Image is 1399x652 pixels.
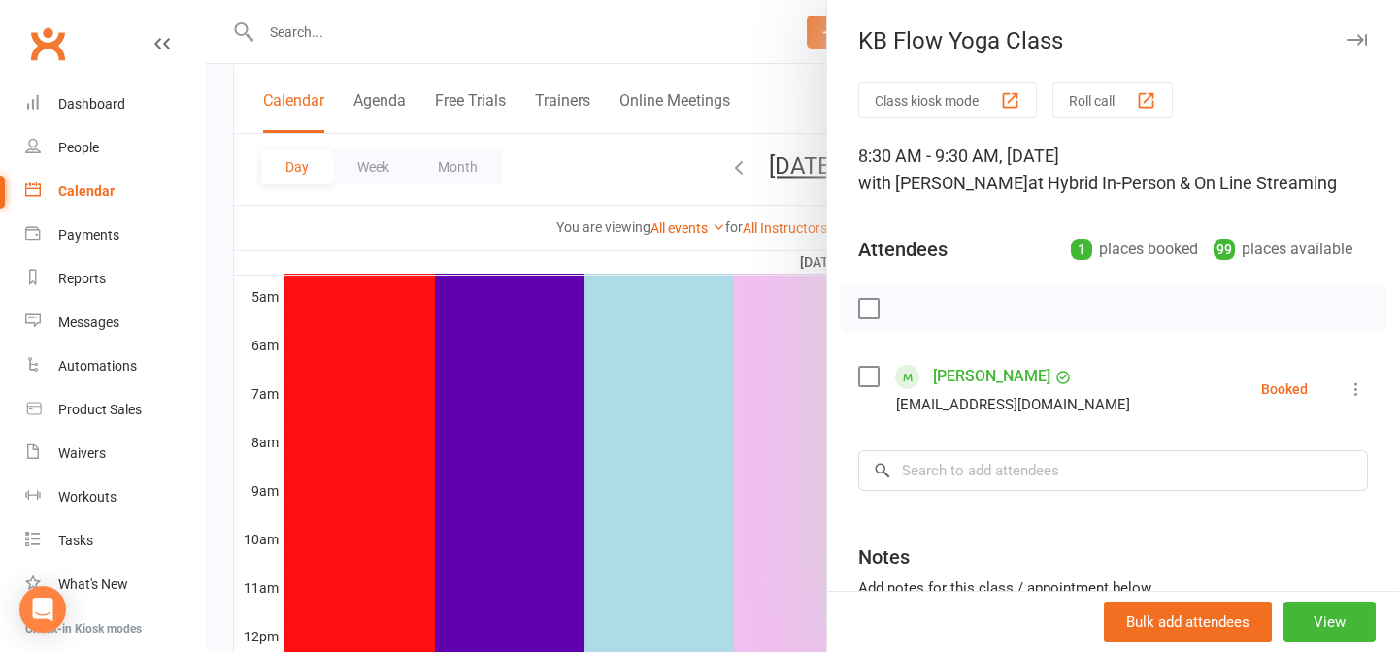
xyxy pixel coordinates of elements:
a: Workouts [25,475,205,519]
a: Reports [25,257,205,301]
div: Waivers [58,445,106,461]
a: Payments [25,213,205,257]
div: Messages [58,314,119,330]
button: Roll call [1052,82,1173,118]
div: Payments [58,227,119,243]
a: Calendar [25,170,205,213]
div: 8:30 AM - 9:30 AM, [DATE] [858,143,1368,197]
span: at Hybrid In-Person & On Line Streaming [1028,173,1337,193]
input: Search to add attendees [858,450,1368,491]
div: 1 [1071,239,1092,260]
div: Reports [58,271,106,286]
div: places booked [1071,236,1198,263]
div: Calendar [58,183,115,199]
div: People [58,140,99,155]
div: Add notes for this class / appointment below [858,576,1368,600]
a: Clubworx [23,19,72,68]
div: Attendees [858,236,948,263]
button: Bulk add attendees [1104,602,1272,642]
a: [PERSON_NAME] [933,361,1050,392]
div: Booked [1261,382,1308,396]
a: Dashboard [25,82,205,126]
a: What's New [25,563,205,606]
button: View [1283,602,1376,642]
div: Automations [58,358,137,374]
div: Product Sales [58,402,142,417]
a: Waivers [25,432,205,475]
div: [EMAIL_ADDRESS][DOMAIN_NAME] [896,392,1130,417]
div: Workouts [58,489,117,505]
div: 99 [1214,239,1235,260]
div: Dashboard [58,96,125,112]
div: places available [1214,236,1352,263]
div: Open Intercom Messenger [19,586,66,633]
a: Automations [25,344,205,388]
div: Notes [858,543,910,570]
div: KB Flow Yoga Class [827,27,1399,54]
a: Tasks [25,519,205,563]
span: with [PERSON_NAME] [858,173,1028,193]
a: People [25,126,205,170]
div: What's New [58,576,128,592]
button: Class kiosk mode [858,82,1037,118]
a: Messages [25,301,205,344]
div: Tasks [58,533,93,548]
a: Product Sales [25,388,205,432]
